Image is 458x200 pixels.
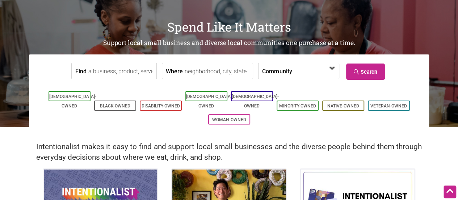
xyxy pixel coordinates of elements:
[166,63,183,79] label: Where
[88,63,155,79] input: a business, product, service
[142,103,180,109] a: Disability-Owned
[186,94,233,109] a: [DEMOGRAPHIC_DATA]-Owned
[185,63,251,79] input: neighborhood, city, state
[370,103,407,109] a: Veteran-Owned
[49,94,96,109] a: [DEMOGRAPHIC_DATA]-Owned
[36,142,422,163] h2: Intentionalist makes it easy to find and support local small businesses and the diverse people be...
[75,63,87,79] label: Find
[346,64,385,80] a: Search
[212,117,246,122] a: Woman-Owned
[232,94,279,109] a: [DEMOGRAPHIC_DATA]-Owned
[279,103,316,109] a: Minority-Owned
[100,103,130,109] a: Black-Owned
[262,63,292,79] label: Community
[444,185,456,198] div: Scroll Back to Top
[327,103,359,109] a: Native-Owned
